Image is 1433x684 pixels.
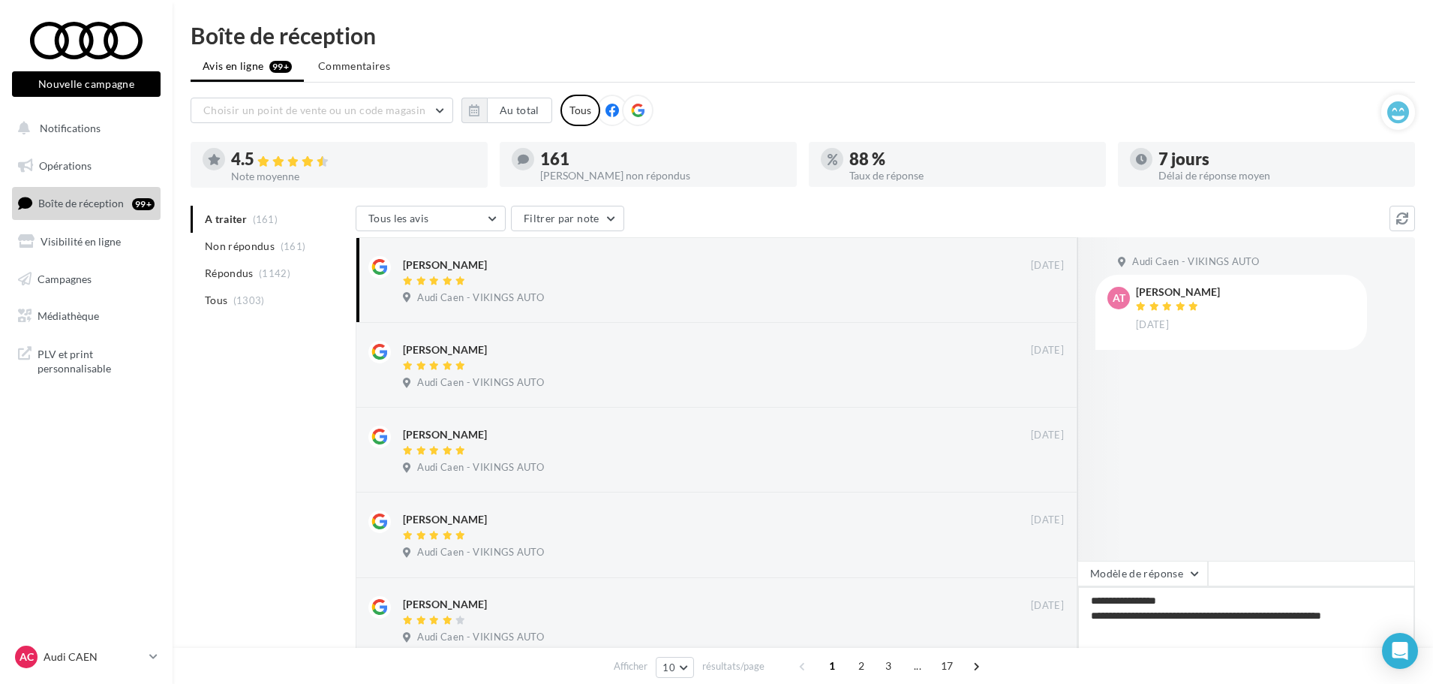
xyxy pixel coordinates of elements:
[417,461,544,475] span: Audi Caen - VIKINGS AUTO
[1158,151,1403,167] div: 7 jours
[1031,599,1064,613] span: [DATE]
[702,659,765,673] span: résultats/page
[403,258,487,273] div: [PERSON_NAME]
[203,104,425,116] span: Choisir un point de vente ou un code magasin
[656,657,694,678] button: 10
[38,309,99,322] span: Médiathèque
[44,649,143,664] p: Audi CAEN
[259,267,290,279] span: (1142)
[38,272,92,285] span: Campagnes
[1113,291,1125,306] span: AT
[205,293,227,308] span: Tous
[1031,259,1064,273] span: [DATE]
[9,264,164,295] a: Campagnes
[403,427,487,442] div: [PERSON_NAME]
[540,151,785,167] div: 161
[9,300,164,332] a: Médiathèque
[205,266,254,281] span: Répondus
[368,212,429,224] span: Tous les avis
[487,98,552,123] button: Au total
[191,98,453,123] button: Choisir un point de vente ou un code magasin
[233,294,265,306] span: (1303)
[39,159,92,172] span: Opérations
[318,59,390,74] span: Commentaires
[540,170,785,181] div: [PERSON_NAME] non répondus
[1031,514,1064,527] span: [DATE]
[417,376,544,390] span: Audi Caen - VIKINGS AUTO
[9,338,164,382] a: PLV et print personnalisable
[906,654,930,678] span: ...
[820,654,844,678] span: 1
[403,512,487,527] div: [PERSON_NAME]
[356,206,506,231] button: Tous les avis
[9,113,158,144] button: Notifications
[1136,318,1169,332] span: [DATE]
[9,187,164,219] a: Boîte de réception99+
[403,597,487,612] div: [PERSON_NAME]
[662,661,675,673] span: 10
[1158,170,1403,181] div: Délai de réponse moyen
[231,151,476,168] div: 4.5
[40,122,101,134] span: Notifications
[12,643,161,671] a: AC Audi CAEN
[38,197,124,209] span: Boîte de réception
[1031,429,1064,442] span: [DATE]
[511,206,624,231] button: Filtrer par note
[281,240,306,252] span: (161)
[461,98,552,123] button: Au total
[935,654,960,678] span: 17
[849,170,1094,181] div: Taux de réponse
[849,654,873,678] span: 2
[560,95,600,126] div: Tous
[849,151,1094,167] div: 88 %
[417,631,544,644] span: Audi Caen - VIKINGS AUTO
[41,235,121,248] span: Visibilité en ligne
[12,71,161,97] button: Nouvelle campagne
[9,226,164,258] a: Visibilité en ligne
[417,291,544,305] span: Audi Caen - VIKINGS AUTO
[403,342,487,357] div: [PERSON_NAME]
[20,649,34,664] span: AC
[1077,561,1208,586] button: Modèle de réponse
[417,546,544,559] span: Audi Caen - VIKINGS AUTO
[205,239,275,254] span: Non répondus
[1031,344,1064,357] span: [DATE]
[1132,255,1259,269] span: Audi Caen - VIKINGS AUTO
[38,344,155,376] span: PLV et print personnalisable
[9,150,164,182] a: Opérations
[132,198,155,210] div: 99+
[876,654,900,678] span: 3
[1382,633,1418,669] div: Open Intercom Messenger
[191,24,1415,47] div: Boîte de réception
[231,171,476,182] div: Note moyenne
[1136,287,1220,297] div: [PERSON_NAME]
[614,659,647,673] span: Afficher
